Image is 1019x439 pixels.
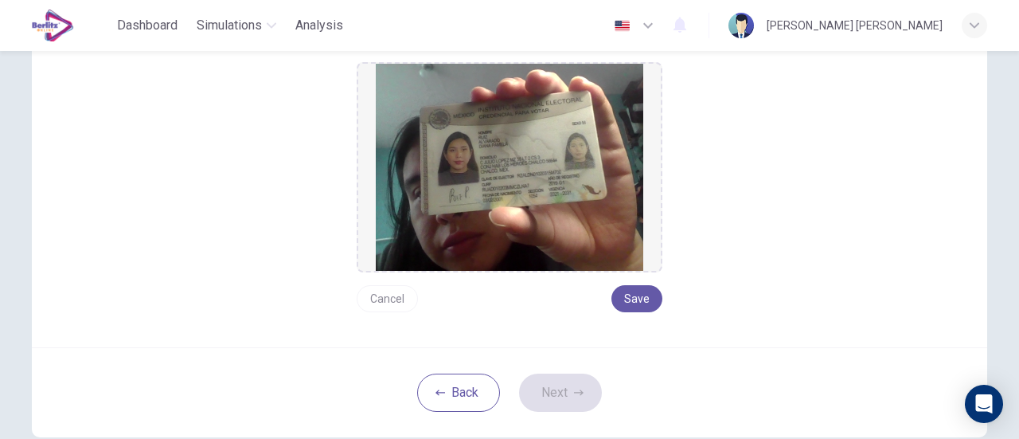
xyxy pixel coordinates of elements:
a: EduSynch logo [32,10,111,41]
img: en [612,20,632,32]
img: EduSynch logo [32,10,74,41]
div: [PERSON_NAME] [PERSON_NAME] [767,16,943,35]
img: Profile picture [728,13,754,38]
button: Cancel [357,285,418,312]
button: Dashboard [111,11,184,40]
span: Simulations [197,16,262,35]
button: Back [417,374,500,412]
button: Save [611,285,662,312]
button: Simulations [190,11,283,40]
div: Open Intercom Messenger [965,385,1003,423]
img: preview screemshot [376,64,643,271]
span: Analysis [295,16,343,35]
button: Analysis [289,11,349,40]
span: Dashboard [117,16,178,35]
